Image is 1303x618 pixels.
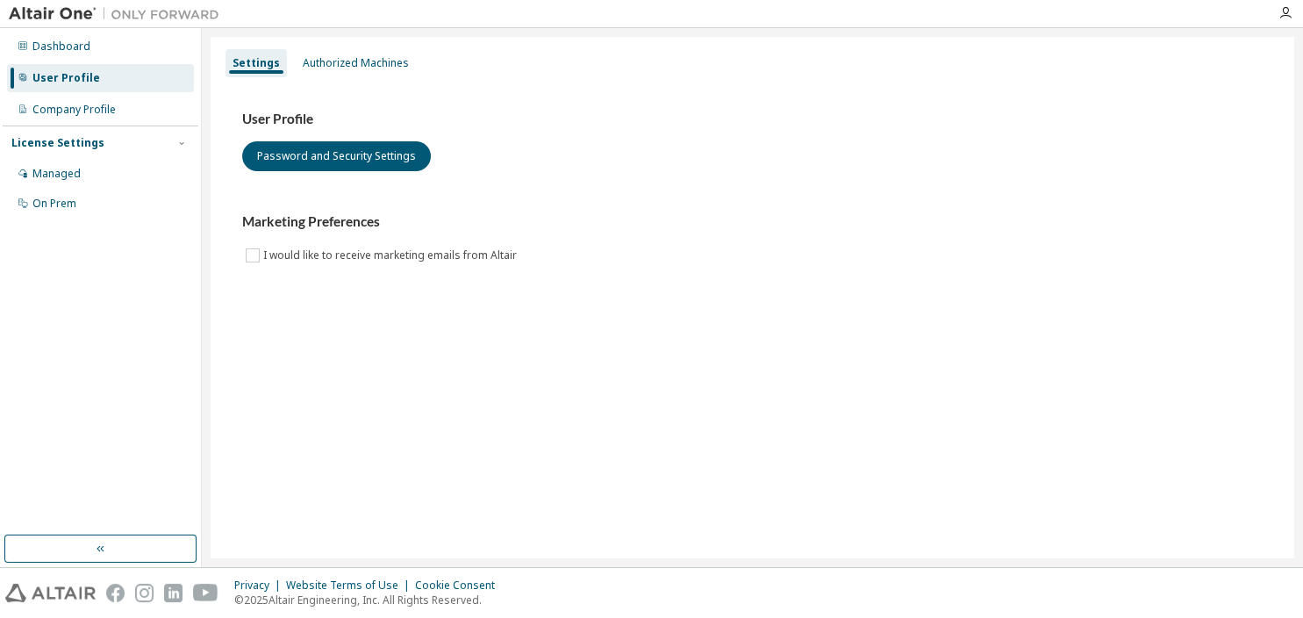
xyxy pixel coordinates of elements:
h3: User Profile [242,111,1263,128]
img: altair_logo.svg [5,584,96,602]
div: Website Terms of Use [286,578,415,593]
img: Altair One [9,5,228,23]
div: Company Profile [32,103,116,117]
div: Cookie Consent [415,578,505,593]
p: © 2025 Altair Engineering, Inc. All Rights Reserved. [234,593,505,607]
div: Authorized Machines [303,56,409,70]
div: Privacy [234,578,286,593]
h3: Marketing Preferences [242,213,1263,231]
button: Password and Security Settings [242,141,431,171]
img: youtube.svg [193,584,218,602]
img: facebook.svg [106,584,125,602]
div: User Profile [32,71,100,85]
div: On Prem [32,197,76,211]
div: License Settings [11,136,104,150]
div: Settings [233,56,280,70]
div: Managed [32,167,81,181]
img: linkedin.svg [164,584,183,602]
div: Dashboard [32,40,90,54]
label: I would like to receive marketing emails from Altair [263,245,520,266]
img: instagram.svg [135,584,154,602]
